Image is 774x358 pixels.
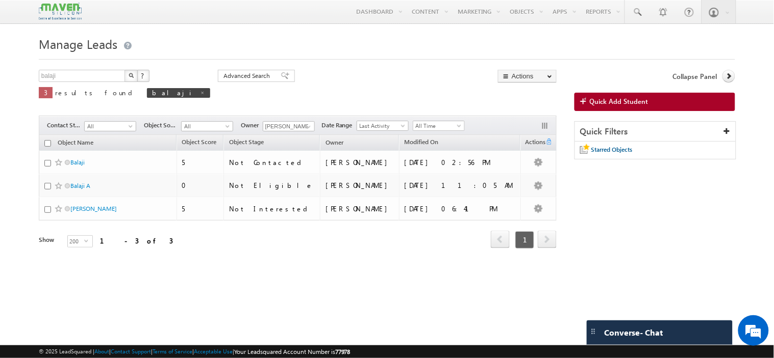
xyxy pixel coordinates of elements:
[538,232,557,248] a: next
[400,136,444,150] a: Modified On
[84,238,92,243] span: select
[241,121,263,130] span: Owner
[111,348,151,354] a: Contact Support
[491,231,510,248] span: prev
[84,121,136,131] a: All
[405,138,439,146] span: Modified On
[141,71,145,80] span: ?
[39,347,351,356] span: © 2025 LeadSquared | | | | |
[181,121,233,131] a: All
[182,122,230,131] span: All
[263,121,315,131] input: Type to Search
[605,328,663,337] span: Converse - Chat
[538,231,557,248] span: next
[405,181,516,190] div: [DATE] 11:05 AM
[44,140,51,147] input: Check all records
[182,204,219,213] div: 5
[53,137,98,150] a: Object Name
[137,70,149,82] button: ?
[47,121,84,130] span: Contact Stage
[85,122,133,131] span: All
[229,204,315,213] div: Not Interested
[70,182,90,189] a: Balaji A
[153,348,192,354] a: Terms of Service
[590,97,648,106] span: Quick Add Student
[55,88,136,97] span: results found
[100,235,173,246] div: 1 - 3 of 3
[129,73,134,78] img: Search
[70,205,117,212] a: [PERSON_NAME]
[17,53,43,67] img: d_60004797649_company_0_60004797649
[229,158,315,167] div: Not Contacted
[521,136,545,150] span: Actions
[223,71,273,80] span: Advanced Search
[326,181,394,190] div: [PERSON_NAME]
[53,53,171,67] div: Chat with us now
[405,204,516,213] div: [DATE] 06:41 PM
[515,231,534,249] span: 1
[194,348,233,354] a: Acceptable Use
[326,139,343,146] span: Owner
[575,93,735,111] a: Quick Add Student
[144,121,181,130] span: Object Source
[224,136,269,150] a: Object Stage
[301,122,314,132] a: Show All Items
[335,348,351,355] span: 77978
[182,158,219,167] div: 5
[673,72,717,81] span: Collapse Panel
[139,281,185,294] em: Start Chat
[68,236,84,247] span: 200
[39,36,117,52] span: Manage Leads
[491,232,510,248] a: prev
[39,235,59,244] div: Show
[234,348,351,355] span: Your Leadsquared Account Number is
[575,122,736,142] div: Quick Filters
[152,88,195,97] span: balaji
[229,181,315,190] div: Not Eligible
[44,88,47,97] span: 3
[182,138,217,146] span: Object Score
[321,121,357,130] span: Date Range
[591,146,633,153] span: Starred Objects
[94,348,109,354] a: About
[167,5,192,30] div: Minimize live chat window
[357,121,409,131] a: Last Activity
[405,158,516,167] div: [DATE] 02:56 PM
[13,94,186,272] textarea: Type your message and hit 'Enter'
[357,121,406,130] span: Last Activity
[498,70,557,82] button: Actions
[589,327,597,336] img: carter-drag
[413,121,462,130] span: All Time
[229,138,264,146] span: Object Stage
[413,121,465,131] a: All Time
[326,204,394,213] div: [PERSON_NAME]
[182,181,219,190] div: 0
[326,158,394,167] div: [PERSON_NAME]
[70,158,85,166] a: Balaji
[177,136,222,150] a: Object Score
[39,3,82,20] img: Custom Logo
